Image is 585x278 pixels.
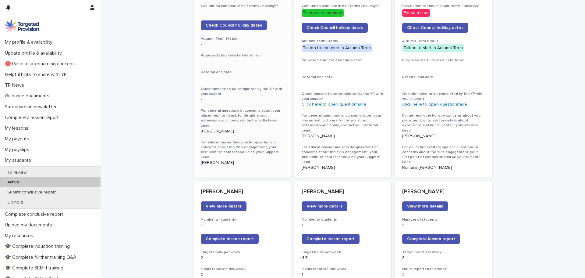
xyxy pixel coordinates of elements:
p: [PERSON_NAME] [201,160,283,165]
p: - [201,59,283,64]
h3: Hours reported this week [402,267,485,272]
p: [PERSON_NAME] [201,129,283,134]
h3: Proposed start / re-start date from: [302,58,384,63]
p: 🔴 Raise a safeguarding concern [2,61,79,67]
p: [PERSON_NAME] [402,189,485,195]
div: Tuition to start in Autumn Term [402,44,464,52]
p: My profile & availability [2,39,57,45]
a: Click here to open questionnaire [302,102,367,107]
p: 1 [402,223,485,228]
img: M5nRWzHhSzIhMunXDL62 [5,20,39,32]
a: Complete lesson report [302,234,360,244]
h3: Questionnaire to be completed by the YP with your support [402,92,485,101]
span: Complete lesson report [407,237,455,241]
h3: Proposed start / re-start date from: [402,58,485,63]
h3: For education/welfare specific questions or concerns about the YP's engagement, your first point ... [402,145,485,165]
p: My lessons [2,125,33,131]
a: View more details [201,201,246,211]
p: My payslips [2,147,34,153]
h3: Referral end date [201,70,283,75]
h3: For general questions or concerns about your placement, or to ask for details about extensions an... [302,113,384,133]
p: 1 [201,223,283,228]
p: TP News [2,82,29,88]
p: - [201,75,283,81]
h3: Can tuition continue in half terms / holidays? [302,4,384,9]
a: Check Council holiday dates [402,23,468,33]
h3: For general questions or concerns about your placement, or to ask for details about extensions an... [201,108,283,128]
p: - [302,63,384,69]
p: My resources [2,233,38,239]
h3: Proposed start / re-start date from: [201,53,283,58]
p: 🎓 Complete induction training [2,244,75,249]
p: [PERSON_NAME] [302,165,384,170]
p: 4.5 [302,255,384,261]
h3: Can tuition continue in half terms / holidays? [201,4,283,9]
p: - [201,9,283,14]
span: View more details [407,204,443,208]
h3: Referral end date [402,75,485,80]
p: [PERSON_NAME] [201,189,283,195]
p: 🎓 Complete further training Q&A [2,255,81,260]
p: [PERSON_NAME] [302,134,384,139]
h3: Questionnaire to be completed by the YP with your support [201,87,283,96]
span: Check Council holiday dates [307,26,363,30]
p: To review [2,170,31,175]
a: View more details [302,201,347,211]
p: My payouts [2,136,34,142]
div: Pause tuition [402,9,430,17]
span: Check Council holiday dates [206,23,262,27]
p: 0 [201,272,283,277]
h3: Hours reported this week [302,267,384,272]
p: - [201,42,283,47]
h3: Hours reported this week [201,267,283,272]
div: Tuition to continue in Autumn Term [302,44,372,52]
h3: Target hours per week [201,250,283,255]
p: - [402,80,485,85]
span: Complete lesson report [307,237,355,241]
p: 2 [402,272,485,277]
span: Check Council holiday dates [407,26,463,30]
p: 🎓 Complete SEMH training [2,265,68,271]
h3: Referral end date [302,75,384,80]
h3: Autumn Term Status [402,39,485,44]
h3: Autumn Term Status [201,36,283,41]
h3: Number of students [201,217,283,222]
p: - [402,63,485,69]
p: Safeguarding newsletter [2,104,62,110]
h3: Questionnaire to be completed by the YP with your support [302,92,384,101]
h3: For education/welfare specific questions or concerns about the YP's engagement, your first point ... [302,145,384,165]
p: - [201,97,283,102]
p: Update profile & availability [2,50,67,56]
p: My students [2,157,36,163]
p: On hold [2,200,28,205]
p: [PERSON_NAME] [402,134,485,139]
h3: Target hours per week [302,250,384,255]
h3: Autumn Term Status [302,39,384,44]
p: 1 [302,272,384,277]
p: Submit conclusive report [2,190,61,195]
p: [PERSON_NAME] [302,189,384,195]
span: Complete lesson report [206,237,254,241]
a: Click here to open questionnaire [402,102,467,107]
a: Complete lesson report [402,234,460,244]
p: Complete conclusive report [2,211,68,217]
p: Upload my documents [2,222,57,228]
p: - [302,80,384,85]
a: Check Council holiday dates [201,20,267,30]
p: Active [2,180,24,185]
p: Rumare [PERSON_NAME] [402,165,485,170]
p: Guidance documents [2,93,54,99]
p: Helpful hints to share with YP [2,72,72,78]
a: View more details [402,201,448,211]
span: View more details [206,204,242,208]
span: View more details [307,204,342,208]
a: Complete lesson report [201,234,259,244]
p: 1 [302,223,384,228]
p: 2 [201,255,283,261]
h3: For general questions or concerns about your placement, or to ask for details about extensions an... [402,113,485,133]
h3: Number of students [402,217,485,222]
p: Complete a lesson report [2,115,64,121]
a: Check Council holiday dates [302,23,368,33]
h3: Target hours per week [402,250,485,255]
div: Tuition can continue [302,9,344,17]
